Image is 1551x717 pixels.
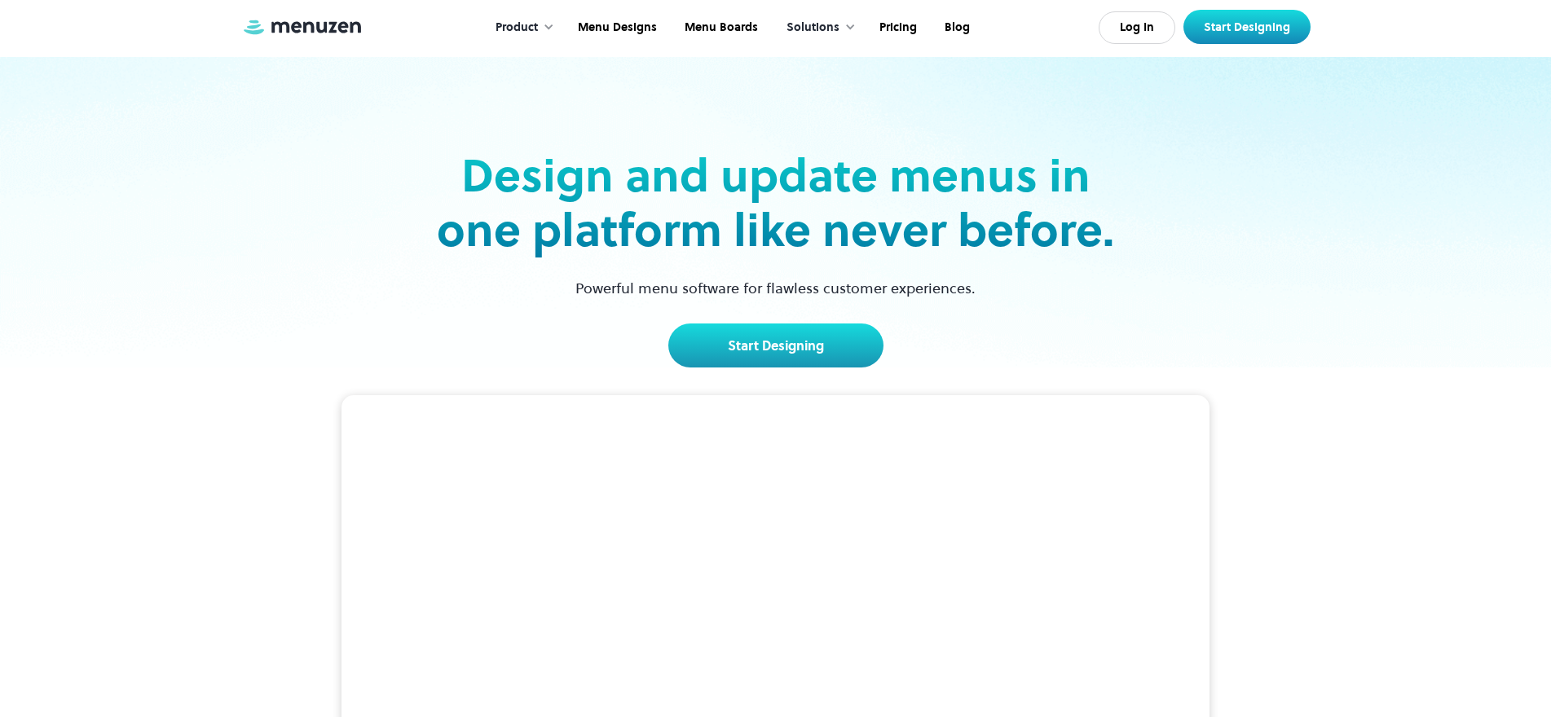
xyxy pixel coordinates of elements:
div: Product [496,19,538,37]
a: Start Designing [1183,10,1311,44]
a: Log In [1099,11,1175,44]
a: Menu Designs [562,2,669,53]
a: Start Designing [668,323,883,367]
div: Product [479,2,562,53]
a: Menu Boards [669,2,770,53]
div: Solutions [787,19,839,37]
div: Solutions [770,2,864,53]
p: Powerful menu software for flawless customer experiences. [555,277,996,299]
a: Pricing [864,2,929,53]
a: Blog [929,2,982,53]
h2: Design and update menus in one platform like never before. [432,148,1120,257]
